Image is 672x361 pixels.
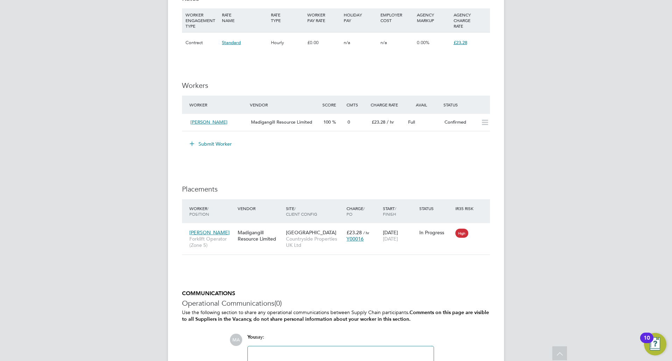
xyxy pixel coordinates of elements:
span: 0 [348,119,350,125]
div: Worker [188,98,248,111]
span: Madigangill Resource Limited [251,119,312,125]
div: Status [442,98,490,111]
div: Status [418,202,454,215]
div: IR35 Risk [454,202,478,215]
div: WORKER PAY RATE [306,8,342,27]
span: £23.28 [372,119,385,125]
div: Start [381,202,418,220]
span: Full [408,119,415,125]
p: Use the following section to share any operational communications between Supply Chain participants. [182,309,490,322]
span: / Finish [383,206,396,217]
div: Madigangill Resource Limited [236,226,284,245]
div: Cmts [345,98,369,111]
div: AGENCY CHARGE RATE [452,8,488,32]
div: Score [321,98,345,111]
div: £0.00 [306,33,342,53]
h3: Workers [182,81,490,90]
span: £23.28 [346,229,362,236]
h3: Placements [182,185,490,194]
div: Site [284,202,345,220]
div: Avail [405,98,442,111]
b: Comments on this page are visible to all Suppliers in the Vacancy, do not share personal informat... [182,310,489,322]
div: Hourly [269,33,306,53]
div: EMPLOYER COST [379,8,415,27]
span: 100 [323,119,331,125]
span: [PERSON_NAME] [190,119,227,125]
span: [PERSON_NAME] [189,229,230,236]
div: AGENCY MARKUP [415,8,451,27]
div: RATE TYPE [269,8,306,27]
h5: COMMUNICATIONS [182,290,490,297]
span: 0.00% [417,40,429,46]
span: n/a [380,40,387,46]
span: [DATE] [383,236,398,242]
span: / hr [363,230,369,235]
a: [PERSON_NAME]Forklift Operator (Zone 5)Madigangill Resource Limited[GEOGRAPHIC_DATA]Countryside P... [188,225,490,231]
span: Forklift Operator (Zone 5) [189,236,234,248]
span: (0) [274,299,282,308]
div: Charge Rate [369,98,405,111]
span: £23.28 [454,40,467,46]
div: Vendor [248,98,321,111]
button: Open Resource Center, 10 new notifications [644,333,666,355]
div: Confirmed [442,117,478,128]
div: 10 [644,338,650,347]
div: Vendor [236,202,284,215]
h3: Operational Communications [182,299,490,308]
span: / Client Config [286,206,317,217]
div: HOLIDAY PAY [342,8,378,27]
span: / Position [189,206,209,217]
span: Y00016 [346,236,364,242]
span: MA [230,334,242,346]
span: n/a [344,40,350,46]
button: Submit Worker [185,138,237,150]
span: / PO [346,206,365,217]
span: You [247,334,256,340]
div: [DATE] [381,226,418,245]
div: Contract [184,33,220,53]
div: In Progress [419,229,452,236]
span: / hr [387,119,394,125]
div: WORKER ENGAGEMENT TYPE [184,8,220,32]
span: High [455,229,468,238]
span: Standard [222,40,241,46]
span: [GEOGRAPHIC_DATA] [286,229,336,236]
div: Charge [345,202,381,220]
div: RATE NAME [220,8,269,27]
div: Worker [188,202,236,220]
div: say: [247,334,434,346]
span: Countryside Properties UK Ltd [286,236,343,248]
